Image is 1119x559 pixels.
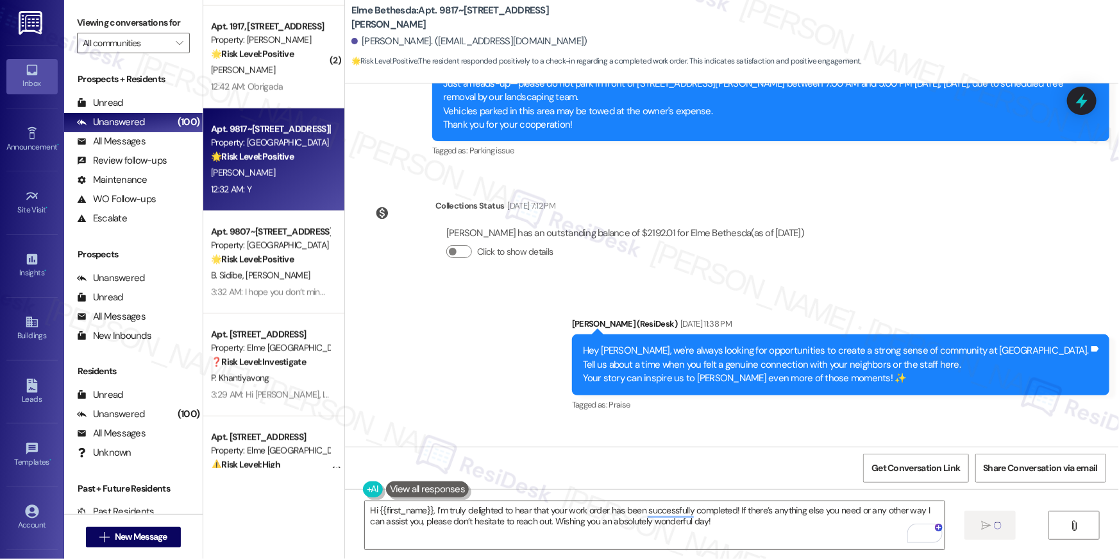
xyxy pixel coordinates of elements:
button: Get Conversation Link [863,454,968,483]
a: Account [6,501,58,535]
a: Insights • [6,248,58,283]
span: : The resident responded positively to a check-in regarding a completed work order. This indicate... [351,55,861,68]
div: Collections Status [435,199,504,212]
span: • [57,141,59,150]
div: [DATE] 11:38 PM [677,317,732,331]
div: Tagged as: [432,141,1109,160]
textarea: To enrich screen reader interactions, please activate Accessibility in Grammarly extension settings [365,501,944,549]
div: 12:42 AM: Obrigada [211,81,283,92]
div: Property: [GEOGRAPHIC_DATA] [211,136,330,150]
button: Share Conversation via email [975,454,1106,483]
strong: 🌟 Risk Level: Positive [211,48,294,60]
span: Praise [609,399,630,410]
div: (100) [174,112,203,132]
a: Templates • [6,438,58,472]
span: [PERSON_NAME] [246,270,310,281]
strong: ⚠️ Risk Level: High [211,459,280,470]
span: [PERSON_NAME] [211,64,275,76]
div: Unread [77,96,123,110]
div: 3:32 AM: I hope you don’t mind me asking a quick favor—would you be willing to leave us a Google ... [211,286,1016,298]
div: (100) [174,404,203,424]
div: Unanswered [77,271,145,285]
div: Past Residents [77,505,155,519]
div: Property: Elme [GEOGRAPHIC_DATA] [211,341,330,355]
div: Property: [GEOGRAPHIC_DATA] [211,239,330,252]
a: Leads [6,375,58,409]
div: [PERSON_NAME] has an outstanding balance of $2192.01 for Elme Bethesda (as of [DATE]) [446,227,804,240]
div: Apt. 1917, [STREET_ADDRESS] [211,20,330,33]
strong: 🌟 Risk Level: Positive [211,254,294,265]
div: Review follow-ups [77,154,167,168]
span: • [49,456,51,465]
div: [DATE] 7:12 PM [504,199,555,212]
i:  [981,520,991,531]
div: Prospects [64,248,203,261]
div: Hi [PERSON_NAME]! Just a heads-up—please do not park in front of [STREET_ADDRESS][PERSON_NAME] be... [443,63,1089,132]
div: Escalate [77,212,127,225]
div: Past + Future Residents [64,482,203,495]
div: [PERSON_NAME] (ResiDesk) [572,317,1109,335]
div: All Messages [77,135,146,148]
div: Property: [PERSON_NAME] [211,33,330,47]
span: Get Conversation Link [871,461,960,475]
div: 12:32 AM: Y [211,184,251,195]
div: Prospects + Residents [64,73,203,86]
span: • [44,266,46,275]
img: ResiDesk Logo [19,11,45,35]
div: Unread [77,291,123,304]
label: Click to show details [477,245,553,259]
strong: ❓ Risk Level: Investigate [211,356,306,368]
div: Apt. [STREET_ADDRESS] [211,328,330,341]
b: Elme Bethesda: Apt. 9817~[STREET_ADDRESS][PERSON_NAME] [351,4,608,31]
span: Parking issue [469,145,514,156]
a: Inbox [6,59,58,94]
div: Apt. [STREET_ADDRESS] [211,431,330,444]
div: Residents [64,365,203,378]
span: Share Conversation via email [984,461,1098,475]
strong: 🌟 Risk Level: Positive [351,56,417,66]
div: All Messages [77,310,146,323]
div: Hey [PERSON_NAME], we're always looking for opportunities to create a strong sense of community a... [583,344,1089,385]
i:  [1069,520,1079,531]
div: All Messages [77,427,146,440]
div: Unknown [77,446,131,460]
div: Unanswered [77,408,145,421]
div: Unread [77,388,123,402]
span: • [46,203,48,212]
div: Apt. 9807~[STREET_ADDRESS][PERSON_NAME] [211,225,330,239]
div: Tagged as: [572,395,1109,414]
div: Maintenance [77,173,147,187]
div: Apt. 9817~[STREET_ADDRESS][PERSON_NAME] [211,123,330,136]
div: [PERSON_NAME]. ([EMAIL_ADDRESS][DOMAIN_NAME]) [351,35,587,48]
div: New Inbounds [77,329,151,343]
div: Unanswered [77,116,145,129]
label: Viewing conversations for [77,13,190,33]
a: Site Visit • [6,185,58,220]
i:  [176,38,183,48]
span: [PERSON_NAME] [211,167,275,178]
strong: 🌟 Risk Level: Positive [211,151,294,162]
div: Property: Elme [GEOGRAPHIC_DATA] [211,444,330,458]
div: WO Follow-ups [77,193,156,206]
input: All communities [83,33,169,53]
span: New Message [115,530,167,544]
span: B. Sidibe [211,270,246,281]
span: P. Khantiyavong [211,372,269,384]
i:  [99,532,109,542]
button: New Message [86,527,181,547]
a: Buildings [6,311,58,346]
